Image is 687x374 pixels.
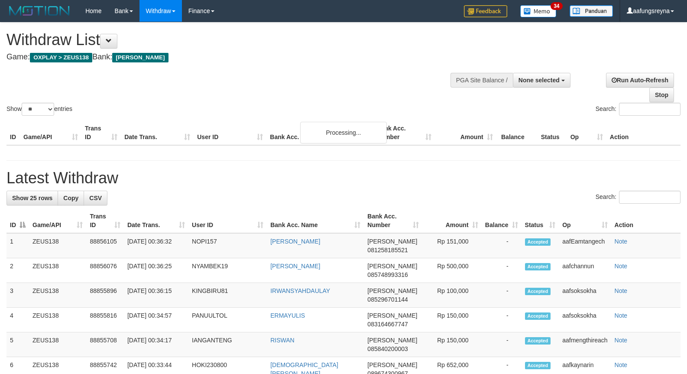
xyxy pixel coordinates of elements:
[482,208,522,233] th: Balance: activate to sort column ascending
[266,120,373,145] th: Bank Acc. Name
[522,208,559,233] th: Status: activate to sort column ascending
[367,247,408,254] span: Copy 081258185521 to clipboard
[367,296,408,303] span: Copy 085296701144 to clipboard
[29,233,86,258] td: ZEUS138
[20,120,81,145] th: Game/API
[525,337,551,345] span: Accepted
[124,283,188,308] td: [DATE] 00:36:15
[6,283,29,308] td: 3
[615,287,628,294] a: Note
[422,332,481,357] td: Rp 150,000
[559,308,611,332] td: aafsoksokha
[270,312,305,319] a: ERMAYULIS
[615,312,628,319] a: Note
[112,53,168,62] span: [PERSON_NAME]
[596,191,681,204] label: Search:
[12,195,52,202] span: Show 25 rows
[29,258,86,283] td: ZEUS138
[6,103,72,116] label: Show entries
[188,258,267,283] td: NYAMBEK19
[367,361,417,368] span: [PERSON_NAME]
[124,332,188,357] td: [DATE] 00:34:17
[267,208,364,233] th: Bank Acc. Name: activate to sort column ascending
[124,308,188,332] td: [DATE] 00:34:57
[525,263,551,270] span: Accepted
[29,332,86,357] td: ZEUS138
[559,283,611,308] td: aafsoksokha
[367,238,417,245] span: [PERSON_NAME]
[367,271,408,278] span: Copy 085748993316 to clipboard
[29,208,86,233] th: Game/API: activate to sort column ascending
[367,263,417,270] span: [PERSON_NAME]
[422,308,481,332] td: Rp 150,000
[270,337,294,344] a: RISWAN
[422,233,481,258] td: Rp 151,000
[29,283,86,308] td: ZEUS138
[6,191,58,205] a: Show 25 rows
[367,337,417,344] span: [PERSON_NAME]
[29,308,86,332] td: ZEUS138
[518,77,560,84] span: None selected
[84,191,107,205] a: CSV
[124,233,188,258] td: [DATE] 00:36:32
[559,258,611,283] td: aafchannun
[6,233,29,258] td: 1
[188,283,267,308] td: KINGBIRU81
[270,263,320,270] a: [PERSON_NAME]
[567,120,606,145] th: Op
[86,233,124,258] td: 88856105
[58,191,84,205] a: Copy
[606,73,674,88] a: Run Auto-Refresh
[6,208,29,233] th: ID: activate to sort column descending
[188,332,267,357] td: IANGANTENG
[615,337,628,344] a: Note
[525,362,551,369] span: Accepted
[611,208,681,233] th: Action
[188,208,267,233] th: User ID: activate to sort column ascending
[482,233,522,258] td: -
[270,238,320,245] a: [PERSON_NAME]
[559,332,611,357] td: aafmengthireach
[619,103,681,116] input: Search:
[367,312,417,319] span: [PERSON_NAME]
[482,332,522,357] td: -
[619,191,681,204] input: Search:
[596,103,681,116] label: Search:
[194,120,266,145] th: User ID
[86,258,124,283] td: 88856076
[373,120,434,145] th: Bank Acc. Number
[559,208,611,233] th: Op: activate to sort column ascending
[422,208,481,233] th: Amount: activate to sort column ascending
[364,208,422,233] th: Bank Acc. Number: activate to sort column ascending
[435,120,496,145] th: Amount
[270,287,330,294] a: IRWANSYAHDAULAY
[121,120,194,145] th: Date Trans.
[551,2,562,10] span: 34
[22,103,54,116] select: Showentries
[6,258,29,283] td: 2
[450,73,513,88] div: PGA Site Balance /
[367,321,408,328] span: Copy 083164667747 to clipboard
[615,263,628,270] a: Note
[538,120,567,145] th: Status
[520,5,557,17] img: Button%20Memo.svg
[6,31,449,49] h1: Withdraw List
[649,88,674,102] a: Stop
[86,283,124,308] td: 88855896
[6,4,72,17] img: MOTION_logo.png
[482,308,522,332] td: -
[124,258,188,283] td: [DATE] 00:36:25
[6,332,29,357] td: 5
[525,238,551,246] span: Accepted
[525,312,551,320] span: Accepted
[422,258,481,283] td: Rp 500,000
[188,233,267,258] td: NOPI157
[606,120,681,145] th: Action
[6,308,29,332] td: 4
[496,120,538,145] th: Balance
[63,195,78,202] span: Copy
[570,5,613,17] img: panduan.png
[86,332,124,357] td: 88855708
[6,53,449,62] h4: Game: Bank:
[81,120,121,145] th: Trans ID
